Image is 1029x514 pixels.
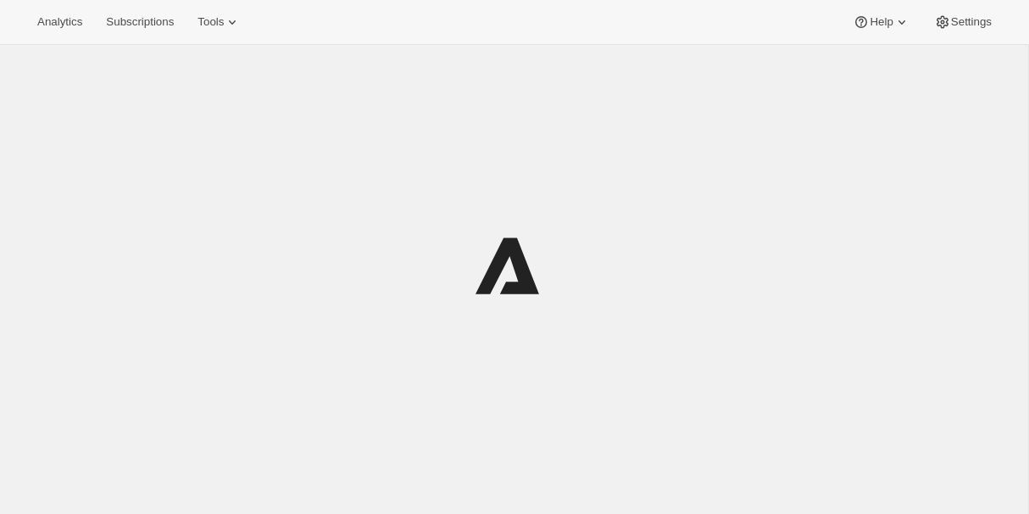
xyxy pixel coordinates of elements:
[96,10,184,34] button: Subscriptions
[843,10,920,34] button: Help
[951,15,992,29] span: Settings
[924,10,1002,34] button: Settings
[187,10,251,34] button: Tools
[27,10,92,34] button: Analytics
[37,15,82,29] span: Analytics
[870,15,893,29] span: Help
[106,15,174,29] span: Subscriptions
[197,15,224,29] span: Tools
